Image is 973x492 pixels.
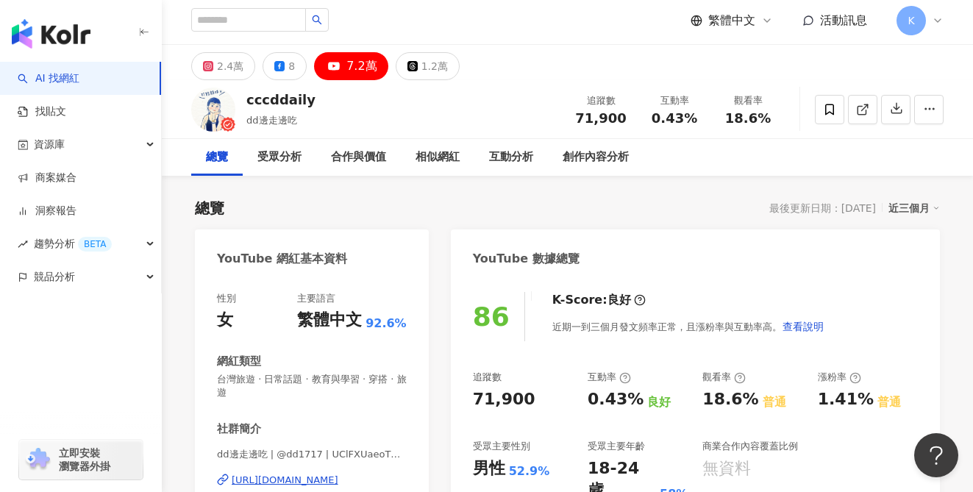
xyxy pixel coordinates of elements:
[217,251,347,267] div: YouTube 網紅基本資料
[702,457,751,480] div: 無資料
[552,292,646,308] div: K-Score :
[232,474,338,487] div: [URL][DOMAIN_NAME]
[473,302,510,332] div: 86
[607,292,631,308] div: 良好
[509,463,550,479] div: 52.9%
[588,440,645,453] div: 受眾主要年齡
[34,227,112,260] span: 趨勢分析
[288,56,295,76] div: 8
[18,104,66,119] a: 找貼文
[366,315,407,332] span: 92.6%
[24,448,52,471] img: chrome extension
[191,52,255,80] button: 2.4萬
[573,93,629,108] div: 追蹤數
[206,149,228,166] div: 總覽
[314,52,388,80] button: 7.2萬
[702,388,758,411] div: 18.6%
[646,93,702,108] div: 互動率
[297,309,362,332] div: 繁體中文
[34,260,75,293] span: 競品分析
[78,237,112,252] div: BETA
[473,457,505,480] div: 男性
[246,115,297,126] span: dd邊走邊吃
[473,371,502,384] div: 追蹤數
[217,448,407,461] span: dd邊走邊吃 | @dd1717 | UClFXUaeoTK0mAHx7aAd5MAg
[19,440,143,479] a: chrome extension立即安裝 瀏覽器外掛
[34,128,65,161] span: 資源庫
[217,309,233,332] div: 女
[473,388,535,411] div: 71,900
[59,446,110,473] span: 立即安裝 瀏覽器外掛
[331,149,386,166] div: 合作與價值
[783,321,824,332] span: 查看說明
[702,371,746,384] div: 觀看率
[246,90,316,109] div: cccddaily
[346,56,377,76] div: 7.2萬
[702,440,798,453] div: 商業合作內容覆蓋比例
[217,292,236,305] div: 性別
[652,111,697,126] span: 0.43%
[263,52,307,80] button: 8
[818,371,861,384] div: 漲粉率
[914,433,958,477] iframe: Help Scout Beacon - Open
[217,421,261,437] div: 社群簡介
[552,312,824,341] div: 近期一到三個月發文頻率正常，且漲粉率與互動率高。
[473,440,530,453] div: 受眾主要性別
[421,56,448,76] div: 1.2萬
[720,93,776,108] div: 觀看率
[12,19,90,49] img: logo
[217,474,407,487] a: [URL][DOMAIN_NAME]
[877,394,901,410] div: 普通
[257,149,302,166] div: 受眾分析
[312,15,322,25] span: search
[217,56,243,76] div: 2.4萬
[563,149,629,166] div: 創作內容分析
[588,371,631,384] div: 互動率
[575,110,626,126] span: 71,900
[18,239,28,249] span: rise
[297,292,335,305] div: 主要語言
[489,149,533,166] div: 互動分析
[818,388,874,411] div: 1.41%
[647,394,671,410] div: 良好
[708,13,755,29] span: 繁體中文
[217,373,407,399] span: 台灣旅遊 · 日常話題 · 教育與學習 · 穿搭 · 旅遊
[416,149,460,166] div: 相似網紅
[191,88,235,132] img: KOL Avatar
[18,71,79,86] a: searchAI 找網紅
[588,388,644,411] div: 0.43%
[217,354,261,369] div: 網紅類型
[18,204,76,218] a: 洞察報告
[820,13,867,27] span: 活動訊息
[908,13,914,29] span: K
[473,251,580,267] div: YouTube 數據總覽
[769,202,876,214] div: 最後更新日期：[DATE]
[763,394,786,410] div: 普通
[725,111,771,126] span: 18.6%
[888,199,940,218] div: 近三個月
[195,198,224,218] div: 總覽
[18,171,76,185] a: 商案媒合
[396,52,460,80] button: 1.2萬
[782,312,824,341] button: 查看說明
